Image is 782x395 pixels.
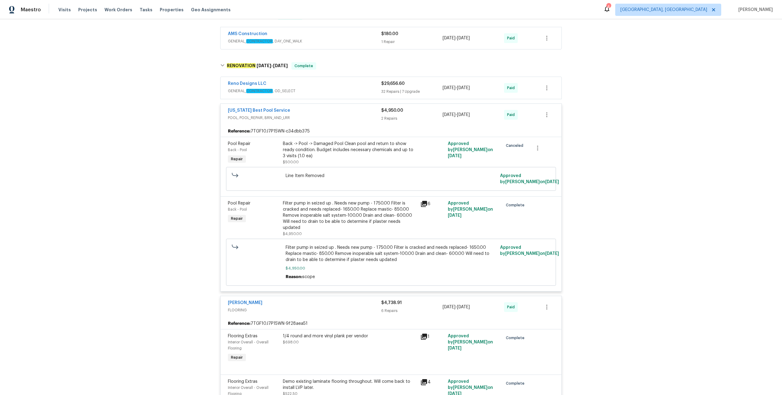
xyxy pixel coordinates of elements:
span: Work Orders [104,7,132,13]
span: Approved by [PERSON_NAME] on [448,142,493,158]
span: FLOORING [228,307,381,313]
span: Properties [160,7,184,13]
span: Approved by [PERSON_NAME] on [500,245,559,256]
div: RENOVATION [DATE]-[DATE]Complete [218,56,564,76]
div: 7TGF10J7P15WN-9f28aea51 [221,318,561,329]
span: - [443,112,470,118]
span: Visits [58,7,71,13]
span: GENERAL_ , OD_SELECT [228,88,381,94]
span: [GEOGRAPHIC_DATA], [GEOGRAPHIC_DATA] [620,7,707,13]
span: $4,950.00 [283,232,302,236]
span: [DATE] [545,252,559,256]
span: Pool Repair [228,142,250,146]
span: Paid [507,304,517,310]
span: Maestro [21,7,41,13]
span: - [443,85,470,91]
div: Back -> Pool -> Damaged Pool Clean pool and return to show ready condition. Budget includes neces... [283,141,417,159]
div: 32 Repairs | 7 Upgrade [381,89,443,95]
span: $4,950.00 [381,108,403,113]
span: [DATE] [443,113,455,117]
span: [DATE] [448,154,462,158]
b: Reference: [228,321,250,327]
span: $500.00 [283,160,299,164]
span: [DATE] [257,63,271,68]
span: Paid [507,112,517,118]
a: [PERSON_NAME] [228,301,262,305]
b: Reference: [228,128,250,134]
div: 1 [420,333,444,340]
span: [DATE] [545,180,559,184]
a: Reno Designs LLC [228,82,266,86]
span: Canceled [506,143,526,149]
span: [DATE] [443,36,455,40]
span: Interior Overall - Overall Flooring [228,340,269,350]
span: $4,950.00 [286,265,497,271]
span: [PERSON_NAME] [736,7,773,13]
span: Repair [228,156,245,162]
span: Flooring Extras [228,334,258,338]
div: 7TGF10J7P15WN-c34dbb375 [221,126,561,137]
a: AMS Construction [228,32,267,36]
div: 1 Repair [381,39,443,45]
span: Projects [78,7,97,13]
span: [DATE] [457,305,470,309]
span: Paid [507,85,517,91]
span: Back - Pool [228,148,247,152]
span: [DATE] [448,213,462,218]
span: Back - Pool [228,208,247,211]
span: POOL, POOL_REPAIR, BRN_AND_LRR [228,115,381,121]
span: GENERAL_ , DAY_ONE_WALK [228,38,381,44]
span: Flooring Extras [228,379,258,384]
span: scope [302,275,315,279]
div: 2 Repairs [381,115,443,121]
span: Line Item Removed [286,173,497,179]
a: [US_STATE] Best Pool Service [228,108,290,113]
span: $29,656.60 [381,82,405,86]
span: [DATE] [443,305,455,309]
div: 1/4 round and more vinyl plank per vendor [283,333,417,339]
span: - [257,63,288,68]
span: Approved by [PERSON_NAME] on [500,174,559,184]
span: Repair [228,354,245,361]
span: [DATE] [457,36,470,40]
em: CONTRACTOR [246,89,273,93]
span: Filter pump in seized up . Needs new pump - 1750.00 Filter is cracked and needs replaced- 1650.00... [286,245,497,263]
div: Demo existing laminate flooring throughout. Will come back to install LVP later. [283,379,417,391]
span: Complete [506,380,527,386]
span: Paid [507,35,517,41]
span: Tasks [140,8,152,12]
span: Complete [506,335,527,341]
span: [DATE] [273,63,288,68]
span: Reason: [286,275,302,279]
span: [DATE] [457,86,470,90]
span: $698.00 [283,340,299,344]
div: 4 [606,4,611,10]
span: Complete [292,63,316,69]
span: [DATE] [443,86,455,90]
span: - [443,304,470,310]
span: Repair [228,216,245,222]
div: 6 [420,200,444,208]
span: Geo Assignments [191,7,231,13]
span: $180.00 [381,32,398,36]
span: - [443,35,470,41]
div: 6 Repairs [381,308,443,314]
span: $4,738.91 [381,301,402,305]
span: Complete [506,202,527,208]
span: Approved by [PERSON_NAME] on [448,201,493,218]
div: 4 [420,379,444,386]
em: CONTRACTOR [246,39,273,43]
span: Approved by [PERSON_NAME] on [448,334,493,350]
div: Filter pump in seized up . Needs new pump - 1750.00 Filter is cracked and needs replaced- 1650.00... [283,200,417,231]
em: RENOVATION [227,63,256,68]
span: Pool Repair [228,201,250,205]
span: [DATE] [448,346,462,350]
span: [DATE] [457,113,470,117]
